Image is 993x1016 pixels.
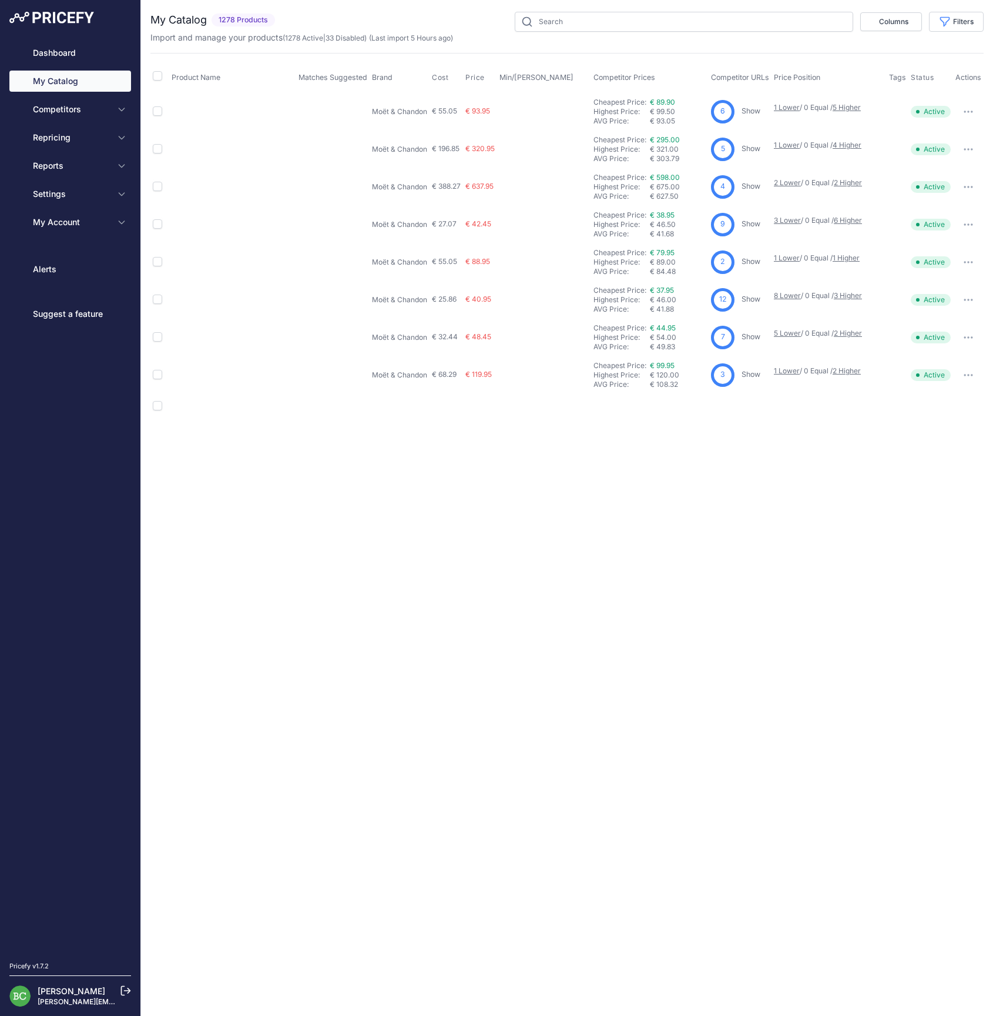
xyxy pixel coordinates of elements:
[593,135,646,144] a: Cheapest Price:
[911,143,951,155] span: Active
[372,73,392,82] span: Brand
[9,212,131,233] button: My Account
[593,286,646,295] a: Cheapest Price:
[465,182,494,190] span: € 637.95
[593,342,650,352] div: AVG Price:
[911,73,937,82] button: Status
[499,73,573,82] span: Min/[PERSON_NAME]
[650,267,706,276] div: € 84.48
[372,333,427,342] p: Moët & Chandon
[774,366,800,375] a: 1 Lower
[465,106,490,115] span: € 93.95
[593,98,646,106] a: Cheapest Price:
[432,106,457,115] span: € 55.05
[593,361,646,370] a: Cheapest Price:
[465,370,492,379] span: € 119.95
[650,229,706,239] div: € 41.68
[9,99,131,120] button: Competitors
[593,267,650,276] div: AVG Price:
[593,154,650,163] div: AVG Price:
[721,332,725,343] span: 7
[593,323,646,332] a: Cheapest Price:
[721,143,725,155] span: 5
[212,14,275,27] span: 1278 Products
[593,107,650,116] div: Highest Price:
[833,103,861,112] a: 5 Higher
[742,370,760,379] a: Show
[465,73,487,82] button: Price
[9,259,131,280] a: Alerts
[650,192,706,201] div: € 627.50
[650,98,675,106] a: € 89.90
[9,303,131,325] a: Suggest a feature
[742,106,760,115] a: Show
[593,73,655,82] span: Competitor Prices
[860,12,922,31] button: Columns
[515,12,853,32] input: Search
[774,253,800,262] a: 1 Lower
[465,332,491,341] span: € 48.45
[650,210,675,219] a: € 38.95
[369,34,453,42] span: (Last import 5 Hours ago)
[33,103,110,115] span: Competitors
[834,216,862,225] a: 6 Higher
[9,155,131,176] button: Reports
[720,256,725,268] span: 2
[33,160,110,172] span: Reports
[465,295,491,303] span: € 40.95
[833,253,860,262] a: 1 Higher
[774,216,877,225] p: / 0 Equal /
[650,173,680,182] a: € 598.00
[834,178,862,187] a: 2 Higher
[833,366,861,375] a: 2 Higher
[929,12,984,32] button: Filters
[774,291,801,300] a: 8 Lower
[593,295,650,305] div: Highest Price:
[650,220,676,229] span: € 46.50
[834,329,862,337] a: 2 Higher
[834,291,862,300] a: 3 Higher
[650,305,706,314] div: € 41.88
[593,210,646,219] a: Cheapest Price:
[465,257,490,266] span: € 88.95
[911,332,951,343] span: Active
[742,219,760,228] a: Show
[774,178,877,188] p: / 0 Equal /
[593,182,650,192] div: Highest Price:
[774,291,877,300] p: / 0 Equal /
[593,229,650,239] div: AVG Price:
[650,323,676,332] a: € 44.95
[774,329,801,337] a: 5 Lower
[432,332,458,341] span: € 32.44
[593,333,650,342] div: Highest Price:
[9,12,94,24] img: Pricefy Logo
[911,219,951,230] span: Active
[372,145,427,154] p: Moët & Chandon
[911,181,951,193] span: Active
[650,333,676,342] span: € 54.00
[33,188,110,200] span: Settings
[372,220,427,229] p: Moët & Chandon
[285,34,323,42] a: 1278 Active
[774,141,800,149] a: 1 Lower
[593,305,650,314] div: AVG Price:
[432,73,448,82] span: Cost
[465,144,495,153] span: € 320.95
[593,145,650,154] div: Highest Price:
[650,286,674,295] a: € 37.95
[593,370,650,380] div: Highest Price:
[742,332,760,341] a: Show
[911,73,934,82] span: Status
[774,141,877,150] p: / 0 Equal /
[465,219,491,228] span: € 42.45
[372,107,427,116] p: Moët & Chandon
[172,73,220,82] span: Product Name
[38,986,105,996] a: [PERSON_NAME]
[593,220,650,229] div: Highest Price:
[432,370,457,379] span: € 68.29
[742,182,760,190] a: Show
[9,183,131,205] button: Settings
[650,116,706,126] div: € 93.05
[593,380,650,389] div: AVG Price:
[720,106,725,117] span: 6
